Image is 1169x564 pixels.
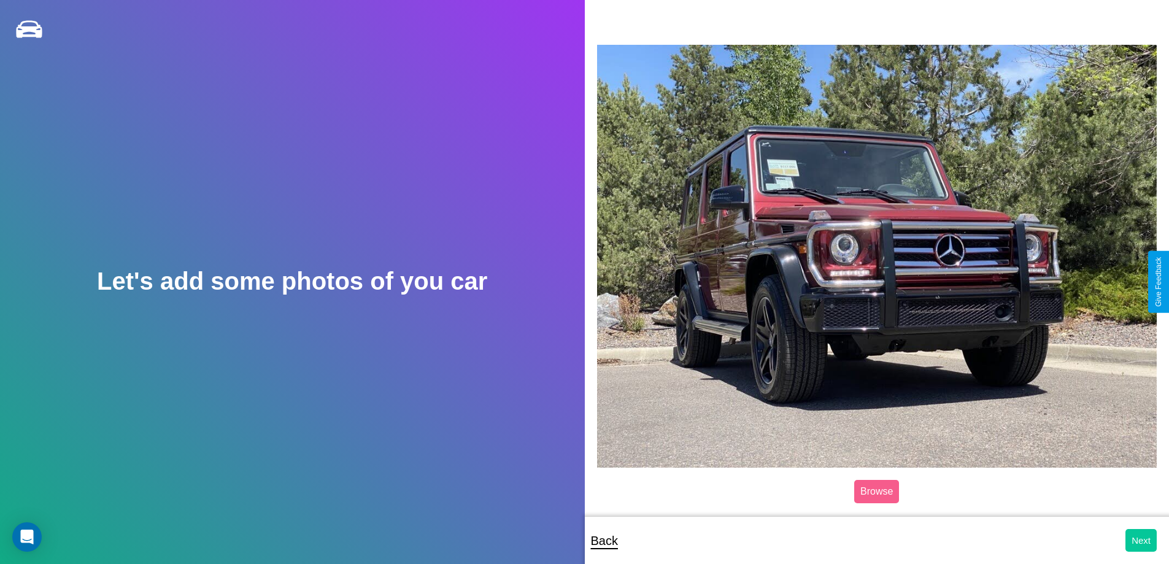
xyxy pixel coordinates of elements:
[1154,257,1163,307] div: Give Feedback
[1125,529,1157,552] button: Next
[12,522,42,552] div: Open Intercom Messenger
[97,268,487,295] h2: Let's add some photos of you car
[597,45,1157,467] img: posted
[591,530,618,552] p: Back
[854,480,899,503] label: Browse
